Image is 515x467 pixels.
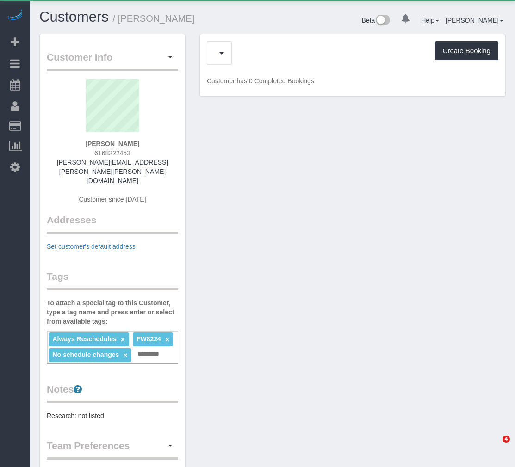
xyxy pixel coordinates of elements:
a: × [121,336,125,344]
a: Customers [39,9,109,25]
a: Set customer's default address [47,243,136,250]
legend: Customer Info [47,50,178,71]
a: [PERSON_NAME][EMAIL_ADDRESS][PERSON_NAME][PERSON_NAME][DOMAIN_NAME] [57,159,168,184]
strong: [PERSON_NAME] [85,140,139,147]
a: Help [421,17,439,24]
span: 6168222453 [94,149,130,157]
span: FW8224 [137,335,161,343]
span: Customer since [DATE] [79,196,146,203]
pre: Research: not listed [47,411,178,420]
legend: Tags [47,270,178,290]
button: Create Booking [435,41,498,61]
span: 4 [503,436,510,443]
a: [PERSON_NAME] [446,17,503,24]
a: × [123,351,127,359]
small: / [PERSON_NAME] [113,13,195,24]
iframe: Intercom live chat [484,436,506,458]
a: × [165,336,169,344]
span: No schedule changes [52,351,119,358]
a: Beta [362,17,391,24]
label: To attach a special tag to this Customer, type a tag name and press enter or select from availabl... [47,298,178,326]
span: Always Reschedules [52,335,117,343]
p: Customer has 0 Completed Bookings [207,76,498,86]
legend: Team Preferences [47,439,178,460]
img: New interface [375,15,390,27]
legend: Notes [47,382,178,403]
img: Automaid Logo [6,9,24,22]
